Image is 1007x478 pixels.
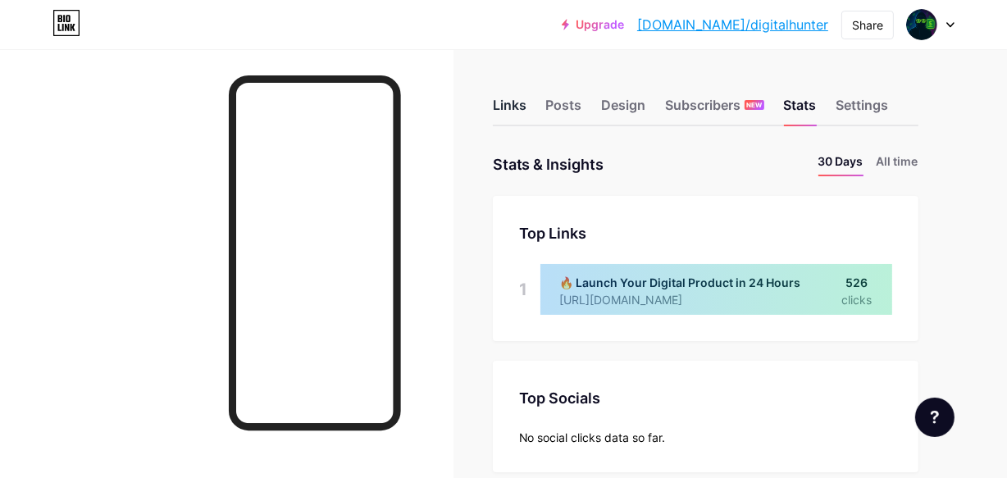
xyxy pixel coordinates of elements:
[546,95,582,125] div: Posts
[818,153,863,176] li: 30 Days
[836,95,889,125] div: Settings
[877,153,918,176] li: All time
[519,387,892,409] div: Top Socials
[784,95,817,125] div: Stats
[746,100,762,110] span: NEW
[493,95,526,125] div: Links
[519,222,892,244] div: Top Links
[562,18,624,31] a: Upgrade
[637,15,828,34] a: [DOMAIN_NAME]/digitalhunter
[602,95,646,125] div: Design
[906,9,937,40] img: digitalhunter
[519,429,892,446] div: No social clicks data so far.
[666,95,764,125] div: Subscribers
[519,264,527,315] div: 1
[493,153,604,176] div: Stats & Insights
[852,16,883,34] div: Share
